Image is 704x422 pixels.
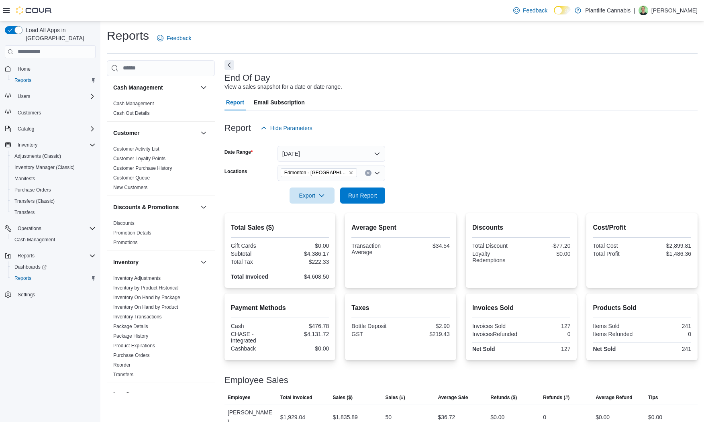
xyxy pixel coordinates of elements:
[14,264,47,270] span: Dashboards
[543,394,569,401] span: Refunds (#)
[113,342,155,349] span: Product Expirations
[14,224,96,233] span: Operations
[11,75,96,85] span: Reports
[523,346,570,352] div: 127
[113,220,135,226] a: Discounts
[351,331,399,337] div: GST
[257,120,316,136] button: Hide Parameters
[523,323,570,329] div: 127
[402,331,450,337] div: $219.43
[113,333,148,339] a: Package History
[18,142,37,148] span: Inventory
[199,202,208,212] button: Discounts & Promotions
[8,184,99,196] button: Purchase Orders
[2,123,99,135] button: Catalog
[438,394,468,401] span: Average Sale
[593,303,691,313] h2: Products Sold
[280,394,312,401] span: Total Invoiced
[113,258,139,266] h3: Inventory
[224,73,270,83] h3: End Of Day
[11,151,96,161] span: Adjustments (Classic)
[510,2,551,18] a: Feedback
[113,324,148,329] a: Package Details
[593,223,691,232] h2: Cost/Profit
[113,240,138,245] a: Promotions
[113,294,180,301] span: Inventory On Hand by Package
[107,28,149,44] h1: Reports
[113,100,154,107] span: Cash Management
[2,139,99,151] button: Inventory
[554,6,571,14] input: Dark Mode
[231,331,278,344] div: CHASE - Integrated
[281,168,357,177] span: Edmonton - ICE District
[11,262,50,272] a: Dashboards
[11,196,96,206] span: Transfers (Classic)
[224,60,234,70] button: Next
[523,6,547,14] span: Feedback
[113,314,162,320] span: Inventory Transactions
[8,173,99,184] button: Manifests
[351,303,450,313] h2: Taxes
[199,389,208,399] button: Loyalty
[113,371,133,378] span: Transfers
[14,124,37,134] button: Catalog
[14,77,31,84] span: Reports
[113,184,147,191] span: New Customers
[113,343,155,349] a: Product Expirations
[18,253,35,259] span: Reports
[11,163,78,172] a: Inventory Manager (Classic)
[11,208,96,217] span: Transfers
[224,149,253,155] label: Date Range
[490,412,504,422] div: $0.00
[16,6,52,14] img: Cova
[351,323,399,329] div: Bottle Deposit
[523,251,570,257] div: $0.00
[113,230,151,236] span: Promotion Details
[113,155,165,162] span: Customer Loyalty Points
[18,126,34,132] span: Catalog
[5,60,96,322] nav: Complex example
[113,295,180,300] a: Inventory On Hand by Package
[113,285,179,291] a: Inventory by Product Historical
[472,323,520,329] div: Invoices Sold
[14,251,96,261] span: Reports
[596,394,633,401] span: Average Refund
[14,251,38,261] button: Reports
[113,84,163,92] h3: Cash Management
[8,151,99,162] button: Adjustments (Classic)
[270,124,312,132] span: Hide Parameters
[231,251,278,257] div: Subtotal
[11,273,96,283] span: Reports
[280,412,305,422] div: $1,929.04
[438,412,455,422] div: $36.72
[228,394,251,401] span: Employee
[8,273,99,284] button: Reports
[282,259,329,265] div: $222.33
[593,243,640,249] div: Total Cost
[374,170,380,176] button: Open list of options
[386,394,405,401] span: Sales (#)
[14,64,34,74] a: Home
[231,323,278,329] div: Cash
[593,251,640,257] div: Total Profit
[113,175,150,181] span: Customer Queue
[593,323,640,329] div: Items Sold
[593,331,640,337] div: Items Refunded
[284,169,347,177] span: Edmonton - [GEOGRAPHIC_DATA]
[113,304,178,310] a: Inventory On Hand by Product
[14,108,96,118] span: Customers
[365,170,371,176] button: Clear input
[2,223,99,234] button: Operations
[8,261,99,273] a: Dashboards
[113,258,197,266] button: Inventory
[340,188,385,204] button: Run Report
[113,372,133,377] a: Transfers
[14,198,55,204] span: Transfers (Classic)
[231,345,278,352] div: Cashback
[113,129,197,137] button: Customer
[2,250,99,261] button: Reports
[644,323,691,329] div: 241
